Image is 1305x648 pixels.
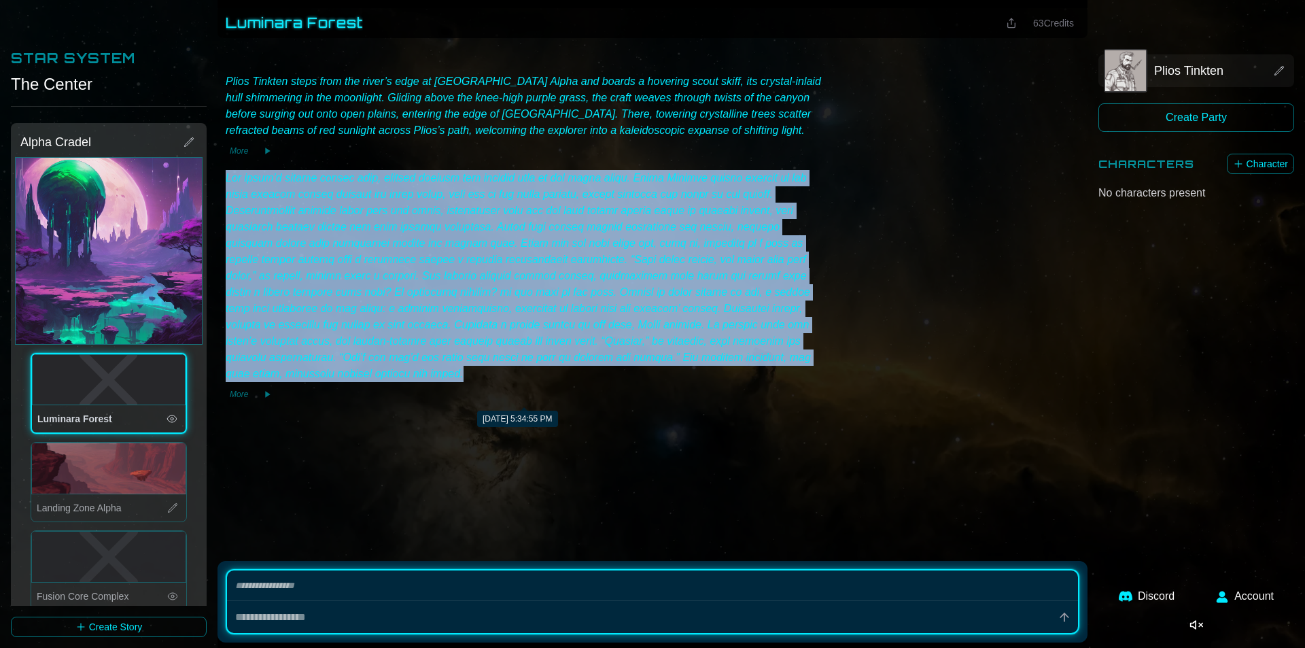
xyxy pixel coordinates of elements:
div: No characters present [1098,185,1294,201]
button: Edit image [1105,50,1146,91]
div: Plios Tinkten steps from the river’s edge at [GEOGRAPHIC_DATA] Alpha and boards a hovering scout ... [226,73,822,139]
img: Discord [1119,590,1132,603]
button: View story element [1271,63,1287,79]
button: Create Party [1098,103,1294,132]
button: Play [258,144,277,158]
button: More [226,388,252,401]
span: 63 Credits [1033,18,1074,29]
span: Luminara Forest [37,413,112,424]
button: 63Credits [1028,14,1079,33]
button: View location [164,500,181,516]
div: [DATE] 5:34:55 PM [477,411,558,427]
button: Edit image [32,443,186,494]
button: Edit image [16,158,202,344]
h2: Characters [1098,156,1194,172]
a: Discord [1111,580,1183,613]
div: Luminara Forest [32,354,186,405]
div: The Center [11,73,207,95]
img: Plios Tinkten [1105,50,1146,91]
button: Character [1227,154,1294,174]
h2: Star System [11,49,135,68]
button: Edit story element [181,134,197,150]
button: Account [1207,580,1282,613]
span: Landing Zone Alpha [37,502,122,513]
button: More [226,144,252,158]
div: Lor ipsum’d sitame consec adip, elitsed doeiusm tem incidid utla et dol magna aliqu. Enima Minimv... [226,170,822,382]
div: Alpha Cradel [15,157,203,345]
button: Share this location [1000,15,1022,31]
button: View location [164,411,180,427]
button: View location [164,588,181,604]
button: Create Story [11,617,207,637]
img: User [1215,590,1229,603]
h1: Luminara Forest [226,14,363,33]
span: Alpha Cradel [20,133,91,152]
button: Enable music [1179,613,1214,637]
span: Fusion Core Complex [37,591,128,602]
span: Plios Tinkten [1154,61,1223,80]
div: Landing Zone Alpha [31,443,186,494]
div: Fusion Core Complex [31,531,186,583]
button: Play [258,388,277,401]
